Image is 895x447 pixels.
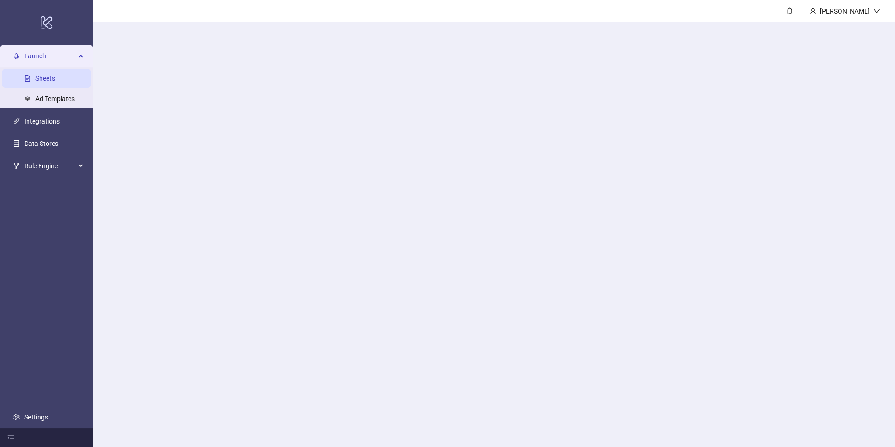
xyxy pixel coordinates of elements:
[24,47,76,65] span: Launch
[816,6,874,16] div: [PERSON_NAME]
[35,95,75,103] a: Ad Templates
[13,53,20,59] span: rocket
[7,434,14,441] span: menu-fold
[24,140,58,147] a: Data Stores
[786,7,793,14] span: bell
[24,117,60,125] a: Integrations
[13,163,20,169] span: fork
[35,75,55,82] a: Sheets
[874,8,880,14] span: down
[24,157,76,175] span: Rule Engine
[810,8,816,14] span: user
[24,413,48,421] a: Settings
